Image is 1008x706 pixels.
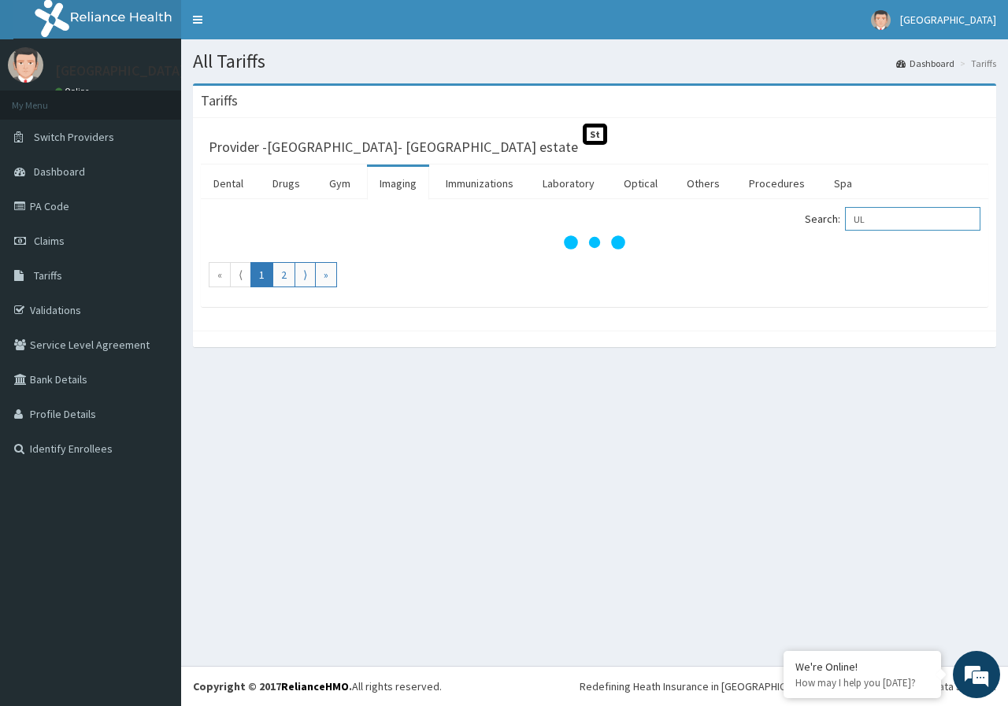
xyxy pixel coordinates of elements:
h3: Tariffs [201,94,238,108]
a: Gym [317,167,363,200]
li: Tariffs [956,57,996,70]
span: St [583,124,607,145]
a: Laboratory [530,167,607,200]
span: We're online! [91,198,217,357]
a: Spa [821,167,865,200]
a: Online [55,86,93,97]
a: Optical [611,167,670,200]
p: [GEOGRAPHIC_DATA] [55,64,185,78]
img: User Image [8,47,43,83]
a: Go to previous page [230,262,251,287]
span: Claims [34,234,65,248]
div: We're Online! [795,660,929,674]
a: Go to page number 1 [250,262,273,287]
h1: All Tariffs [193,51,996,72]
a: Immunizations [433,167,526,200]
a: Others [674,167,732,200]
svg: audio-loading [563,211,626,274]
strong: Copyright © 2017 . [193,679,352,693]
a: Imaging [367,167,429,200]
span: Tariffs [34,268,62,283]
span: [GEOGRAPHIC_DATA] [900,13,996,27]
a: Go to next page [295,262,316,287]
div: Chat with us now [82,88,265,109]
input: Search: [845,207,980,231]
span: Dashboard [34,164,85,179]
a: Drugs [260,167,313,200]
img: d_794563401_company_1708531726252_794563401 [29,79,64,118]
label: Search: [805,207,980,231]
a: Dental [201,167,256,200]
div: Redefining Heath Insurance in [GEOGRAPHIC_DATA] using Telemedicine and Data Science! [580,678,996,694]
div: Minimize live chat window [258,8,296,46]
h3: Provider - [GEOGRAPHIC_DATA]- [GEOGRAPHIC_DATA] estate [209,140,578,154]
a: Dashboard [896,57,954,70]
a: RelianceHMO [281,679,349,693]
footer: All rights reserved. [181,666,1008,706]
a: Go to page number 2 [272,262,295,287]
span: Switch Providers [34,130,114,144]
a: Go to first page [209,262,231,287]
a: Go to last page [315,262,337,287]
p: How may I help you today? [795,676,929,689]
a: Procedures [736,167,817,200]
textarea: Type your message and hit 'Enter' [8,430,300,485]
img: User Image [871,10,891,30]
